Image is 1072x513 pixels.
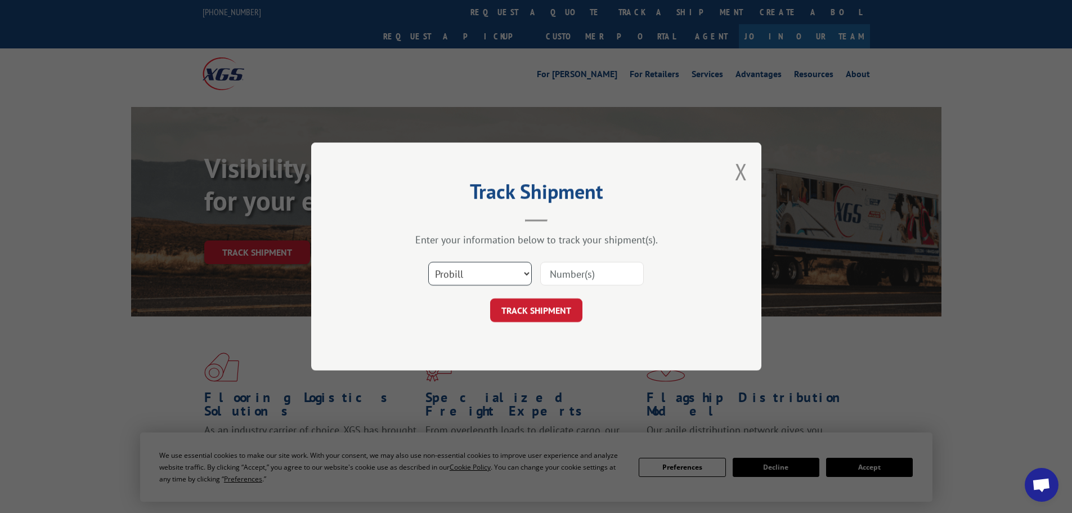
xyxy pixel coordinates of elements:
[367,184,705,205] h2: Track Shipment
[1025,468,1058,502] div: Open chat
[490,298,582,322] button: TRACK SHIPMENT
[540,262,644,286] input: Number(s)
[735,157,747,186] button: Close modal
[367,233,705,246] div: Enter your information below to track your shipment(s).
